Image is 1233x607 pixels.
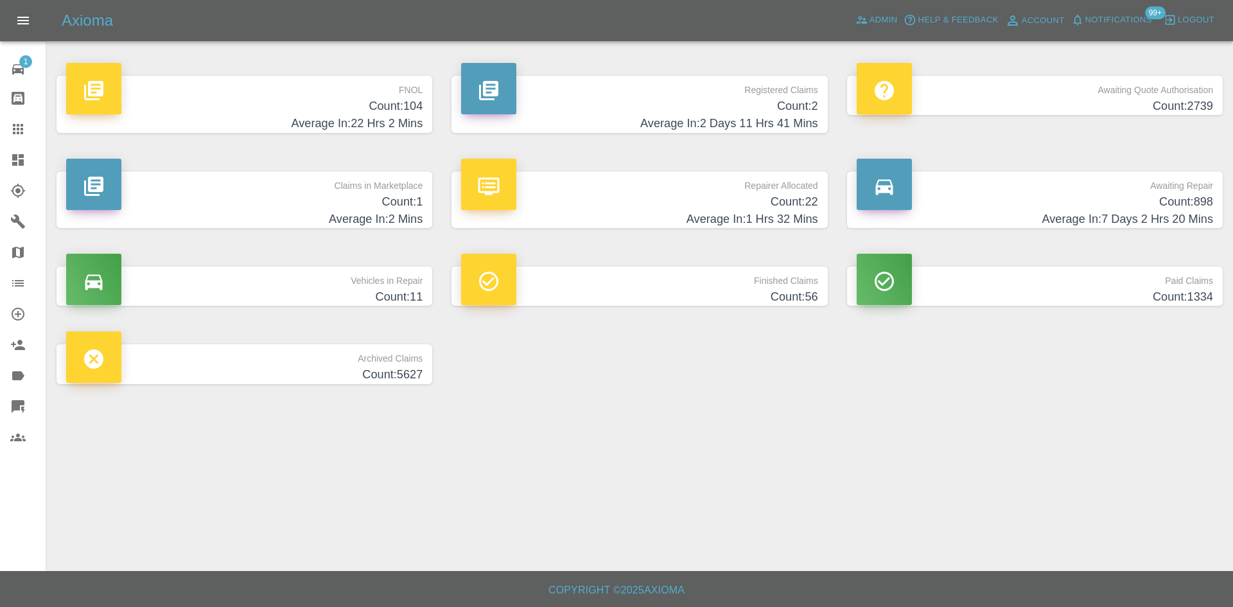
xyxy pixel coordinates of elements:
h4: Count: 104 [66,98,423,115]
p: Repairer Allocated [461,172,818,193]
button: Logout [1160,10,1218,30]
span: Admin [870,13,898,28]
button: Notifications [1068,10,1155,30]
h4: Average In: 22 Hrs 2 Mins [66,115,423,132]
p: Vehicles in Repair [66,267,423,288]
a: Registered ClaimsCount:2Average In:2 Days 11 Hrs 41 Mins [451,76,827,133]
span: Logout [1178,13,1214,28]
a: Finished ClaimsCount:56 [451,267,827,306]
h4: Count: 1 [66,193,423,211]
p: FNOL [66,76,423,98]
p: Paid Claims [857,267,1213,288]
h4: Average In: 7 Days 2 Hrs 20 Mins [857,211,1213,228]
p: Finished Claims [461,267,818,288]
a: Vehicles in RepairCount:11 [57,267,432,306]
span: Help & Feedback [918,13,998,28]
a: FNOLCount:104Average In:22 Hrs 2 Mins [57,76,432,133]
p: Claims in Marketplace [66,172,423,193]
h6: Copyright © 2025 Axioma [10,581,1223,599]
h4: Count: 5627 [66,366,423,383]
span: 1 [19,55,32,68]
a: Awaiting RepairCount:898Average In:7 Days 2 Hrs 20 Mins [847,172,1223,229]
a: Awaiting Quote AuthorisationCount:2739 [847,76,1223,115]
p: Archived Claims [66,344,423,366]
p: Awaiting Quote Authorisation [857,76,1213,98]
h4: Count: 2739 [857,98,1213,115]
h4: Average In: 2 Mins [66,211,423,228]
h4: Count: 2 [461,98,818,115]
h4: Average In: 1 Hrs 32 Mins [461,211,818,228]
h4: Count: 898 [857,193,1213,211]
h4: Average In: 2 Days 11 Hrs 41 Mins [461,115,818,132]
h4: Count: 22 [461,193,818,211]
button: Help & Feedback [900,10,1001,30]
button: Open drawer [8,5,39,36]
h4: Count: 56 [461,288,818,306]
a: Admin [852,10,901,30]
span: Notifications [1085,13,1152,28]
a: Claims in MarketplaceCount:1Average In:2 Mins [57,172,432,229]
span: 99+ [1145,6,1166,19]
p: Awaiting Repair [857,172,1213,193]
h4: Count: 11 [66,288,423,306]
span: Account [1022,13,1065,28]
a: Account [1002,10,1068,31]
a: Archived ClaimsCount:5627 [57,344,432,383]
h4: Count: 1334 [857,288,1213,306]
a: Repairer AllocatedCount:22Average In:1 Hrs 32 Mins [451,172,827,229]
p: Registered Claims [461,76,818,98]
a: Paid ClaimsCount:1334 [847,267,1223,306]
h5: Axioma [62,10,113,31]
